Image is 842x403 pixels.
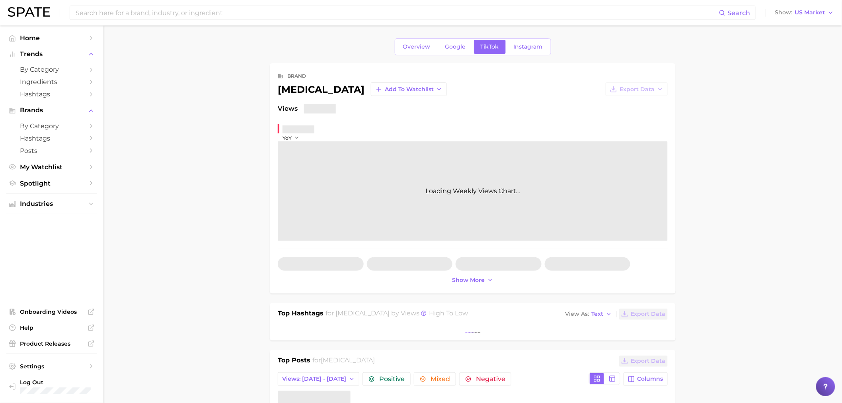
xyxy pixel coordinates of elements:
span: Google [445,43,466,50]
span: Instagram [514,43,543,50]
a: Onboarding Videos [6,306,97,318]
span: Settings [20,363,84,370]
a: Hashtags [6,132,97,145]
span: Posts [20,147,84,155]
span: Text [591,312,603,316]
a: Product Releases [6,338,97,350]
span: Export Data [631,311,666,317]
span: Help [20,324,84,331]
span: My Watchlist [20,163,84,171]
span: Onboarding Videos [20,308,84,315]
span: by Category [20,66,84,73]
button: Brands [6,104,97,116]
span: View As [565,312,589,316]
h1: Top Posts [278,356,310,368]
span: Export Data [620,86,655,93]
button: Trends [6,48,97,60]
span: Views: [DATE] - [DATE] [282,376,346,382]
a: TikTok [474,40,506,54]
span: Industries [20,200,84,207]
button: YoY [283,135,300,141]
span: Show [775,10,793,15]
button: View AsText [563,309,614,319]
button: ShowUS Market [773,8,836,18]
span: Negative [476,376,505,382]
a: Google [439,40,473,54]
button: Export Data [619,356,668,367]
span: Export Data [631,358,666,364]
a: Overview [396,40,437,54]
a: Spotlight [6,177,97,190]
div: brand [287,71,306,81]
a: Home [6,32,97,44]
button: Export Data [619,309,668,320]
button: Export Data [606,82,668,96]
span: Product Releases [20,340,84,347]
a: Log out. Currently logged in with e-mail lauren.alexander@emersongroup.com. [6,376,97,397]
span: Spotlight [20,180,84,187]
span: Mixed [431,376,450,382]
span: by Category [20,122,84,130]
span: [MEDICAL_DATA] [321,356,375,364]
span: Overview [403,43,431,50]
input: Search here for a brand, industry, or ingredient [75,6,719,20]
span: Add to Watchlist [385,86,434,93]
img: SPATE [8,7,50,17]
span: Columns [637,376,663,382]
a: Help [6,322,97,334]
a: My Watchlist [6,161,97,173]
a: Hashtags [6,88,97,100]
a: by Category [6,120,97,132]
button: Show more [450,275,495,286]
div: Loading Weekly Views Chart... [278,141,668,241]
button: Add to Watchlist [371,82,447,96]
button: Columns [624,372,668,386]
h1: Top Hashtags [278,309,324,320]
span: Brands [20,107,84,114]
a: Posts [6,145,97,157]
span: Hashtags [20,90,84,98]
button: Industries [6,198,97,210]
span: US Market [795,10,825,15]
button: Views: [DATE] - [DATE] [278,372,359,386]
span: Trends [20,51,84,58]
a: Instagram [507,40,550,54]
span: Log Out [20,379,127,386]
div: [MEDICAL_DATA] [278,82,447,96]
h2: for by Views [326,309,468,320]
h2: for [313,356,375,368]
span: Show more [452,277,485,284]
span: YoY [283,135,292,141]
a: by Category [6,63,97,76]
a: Ingredients [6,76,97,88]
span: TikTok [481,43,499,50]
span: high to low [429,309,468,317]
span: [MEDICAL_DATA] [336,309,390,317]
span: Hashtags [20,135,84,142]
a: Settings [6,360,97,372]
span: Views [278,104,298,113]
span: Home [20,34,84,42]
span: Positive [379,376,405,382]
span: Ingredients [20,78,84,86]
span: Search [728,9,750,17]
